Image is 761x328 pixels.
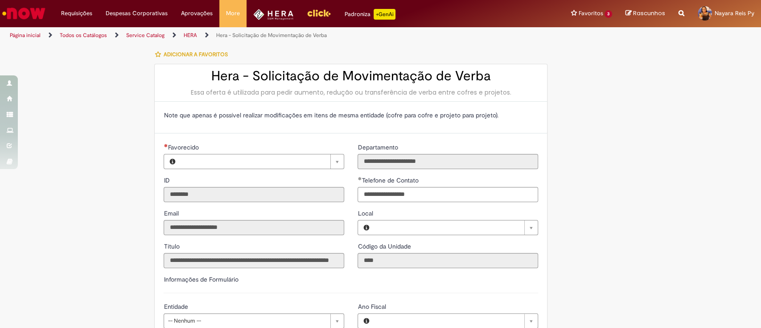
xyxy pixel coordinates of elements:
span: Somente leitura - Título [164,242,181,250]
span: Necessários - Favorecido [168,143,200,151]
p: +GenAi [374,9,395,20]
a: Rascunhos [625,9,665,18]
button: Adicionar a Favoritos [154,45,232,64]
a: Página inicial [10,32,41,39]
span: Somente leitura - Código da Unidade [358,242,412,250]
span: More [226,9,240,18]
h2: Hera - Solicitação de Movimentação de Verba [164,69,538,83]
a: HERA [184,32,197,39]
span: Aprovações [181,9,213,18]
button: Local, Visualizar este registro [358,220,374,235]
span: Necessários [164,144,168,147]
span: Ano Fiscal [358,303,387,311]
div: Essa oferta é utilizada para pedir aumento, redução ou transferência de verba entre cofres e proj... [164,88,538,97]
span: Somente leitura - ID [164,176,171,184]
a: Limpar campo Favorecido [180,154,344,169]
span: -- Nenhum -- [168,314,326,328]
label: Somente leitura - Departamento [358,143,399,152]
p: Note que apenas é possível realizar modificações em itens de mesma entidade (cofre para cofre e p... [164,111,538,120]
a: Service Catalog [126,32,165,39]
img: ServiceNow [1,4,47,22]
a: Limpar campo Ano Fiscal [374,314,538,328]
img: HeraLogo.png [253,9,294,20]
span: Favoritos [578,9,603,18]
span: Rascunhos [633,9,665,17]
button: Ano Fiscal, Visualizar este registro [358,314,374,328]
input: Email [164,220,344,235]
input: Telefone de Contato [358,187,538,202]
span: Adicionar a Favoritos [163,51,227,58]
span: Nayara Reis Py [715,9,754,17]
label: Somente leitura - Código da Unidade [358,242,412,251]
ul: Trilhas de página [7,27,501,44]
div: Padroniza [344,9,395,20]
img: click_logo_yellow_360x200.png [307,6,331,20]
span: Requisições [61,9,92,18]
span: Obrigatório Preenchido [358,177,362,180]
input: Título [164,253,344,268]
span: Despesas Corporativas [106,9,168,18]
span: Entidade [164,303,189,311]
a: Limpar campo Local [374,220,538,235]
label: Somente leitura - ID [164,176,171,185]
span: Somente leitura - Departamento [358,143,399,151]
label: Informações de Formulário [164,275,238,283]
label: Somente leitura - Título [164,242,181,251]
input: Código da Unidade [358,253,538,268]
button: Favorecido, Visualizar este registro [164,154,180,169]
span: Telefone de Contato [362,176,420,184]
a: Todos os Catálogos [60,32,107,39]
span: Local [358,209,374,217]
a: Hera - Solicitação de Movimentação de Verba [216,32,327,39]
input: ID [164,187,344,202]
label: Somente leitura - Email [164,209,180,218]
input: Departamento [358,154,538,169]
span: 3 [605,10,612,18]
span: Somente leitura - Email [164,209,180,217]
